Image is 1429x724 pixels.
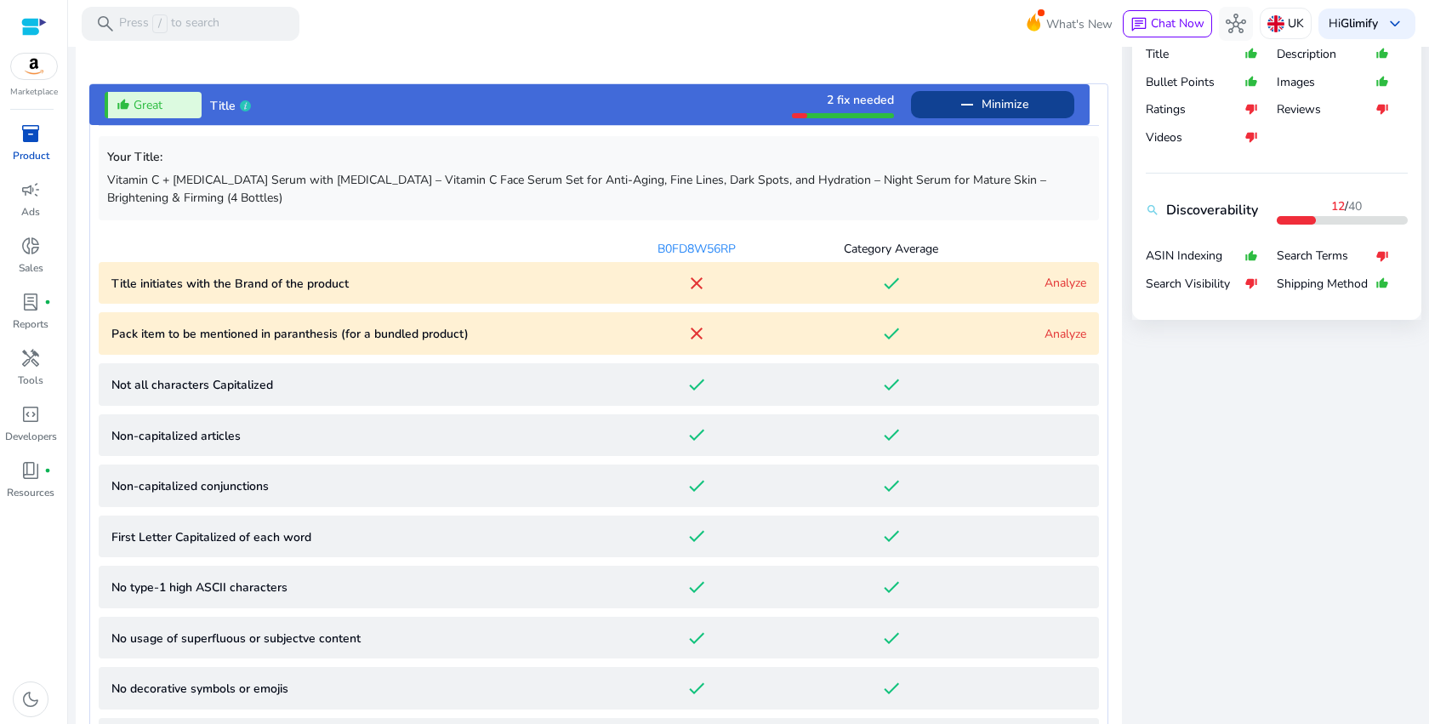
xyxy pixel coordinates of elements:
p: Shipping Method [1277,276,1375,293]
span: inventory_2 [20,123,41,144]
mat-icon: thumb_up_alt [1244,68,1258,96]
span: / [1331,198,1362,214]
button: chatChat Now [1123,10,1212,37]
mat-icon: done [881,476,902,496]
p: Search Terms [1277,248,1375,265]
span: handyman [20,348,41,368]
mat-icon: done [881,323,902,344]
b: 12 [1331,198,1345,214]
p: Description [1277,46,1375,63]
mat-icon: done [881,628,902,648]
b: Discoverability [1166,200,1258,220]
mat-icon: done [686,476,707,496]
p: Sales [19,260,43,276]
p: Reports [13,316,48,332]
mat-icon: done [881,577,902,597]
span: hub [1226,14,1246,34]
span: 40 [1348,198,1362,214]
a: Analyze [1045,275,1086,291]
p: Search Visibility [1146,276,1244,293]
img: uk.svg [1267,15,1284,32]
mat-icon: thumb_up_alt [1244,242,1258,270]
mat-icon: thumb_up_alt [1375,68,1389,96]
p: Ratings [1146,101,1244,118]
span: Great [134,96,162,114]
span: book_4 [20,460,41,481]
span: / [152,14,168,33]
span: Title [210,98,236,114]
span: 2 fix needed [827,92,894,108]
p: No type-1 high ASCII characters [111,579,599,596]
button: hub [1219,7,1253,41]
span: search [95,14,116,34]
p: ASIN Indexing [1146,248,1244,265]
mat-icon: done [686,577,707,597]
span: What's New [1046,9,1113,39]
p: Product [13,148,49,163]
mat-icon: done [881,678,902,698]
p: Hi [1329,18,1378,30]
p: Ads [21,204,40,219]
mat-icon: done [881,374,902,395]
p: Vitamin C + [MEDICAL_DATA] Serum with [MEDICAL_DATA] – Vitamin C Face Serum Set for Anti-Aging, F... [107,171,1090,207]
p: Title [1146,46,1244,63]
p: Developers [5,429,57,444]
p: First Letter Capitalized of each word [111,528,599,546]
mat-icon: thumb_down_alt [1244,95,1258,123]
mat-icon: done [686,425,707,445]
p: No usage of superfluous or subjectve content [111,630,599,647]
p: Videos [1146,129,1244,146]
b: Glimify [1341,15,1378,31]
p: Bullet Points [1146,74,1244,91]
mat-icon: close [686,273,707,294]
mat-icon: search [1146,203,1159,217]
span: lab_profile [20,292,41,312]
mat-icon: thumb_down_alt [1375,242,1389,270]
mat-icon: done [686,628,707,648]
span: keyboard_arrow_down [1385,14,1405,34]
mat-icon: done [686,678,707,698]
mat-icon: thumb_down_alt [1375,95,1389,123]
p: Images [1277,74,1375,91]
span: Minimize [982,91,1028,118]
p: Marketplace [10,86,58,99]
p: UK [1288,9,1304,38]
p: No decorative symbols or emojis [111,680,599,698]
mat-icon: done [881,526,902,546]
span: dark_mode [20,689,41,710]
mat-icon: thumb_up_alt [1375,40,1389,68]
p: Resources [7,485,54,500]
p: Pack item to be mentioned in paranthesis (for a bundled product) [111,325,599,343]
div: B0FD8W56RP [599,240,794,258]
mat-icon: thumb_down_alt [1244,123,1258,151]
a: Analyze [1045,326,1086,342]
mat-icon: done [686,526,707,546]
p: Not all characters Capitalized [111,376,599,394]
span: Chat Now [1151,15,1204,31]
mat-icon: thumb_up_alt [1244,40,1258,68]
img: amazon.svg [11,54,57,79]
span: chat [1130,16,1147,33]
mat-icon: thumb_up_alt [117,98,130,111]
span: fiber_manual_record [44,299,51,305]
span: code_blocks [20,404,41,425]
mat-icon: thumb_up_alt [1375,270,1389,298]
p: Non-capitalized conjunctions [111,477,599,495]
div: Category Average [794,240,988,258]
button: Minimize [911,91,1074,118]
p: Non-capitalized articles [111,427,599,445]
p: Reviews [1277,101,1375,118]
mat-icon: done [881,425,902,445]
p: Tools [18,373,43,388]
span: donut_small [20,236,41,256]
mat-icon: close [686,323,707,344]
h5: Your Title: [107,151,1090,165]
span: campaign [20,180,41,200]
p: Press to search [119,14,219,33]
mat-icon: thumb_down_alt [1244,270,1258,298]
p: Title initiates with the Brand of the product [111,275,599,293]
mat-icon: done [686,374,707,395]
mat-icon: done [881,273,902,294]
span: fiber_manual_record [44,467,51,474]
mat-icon: remove [957,94,977,115]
